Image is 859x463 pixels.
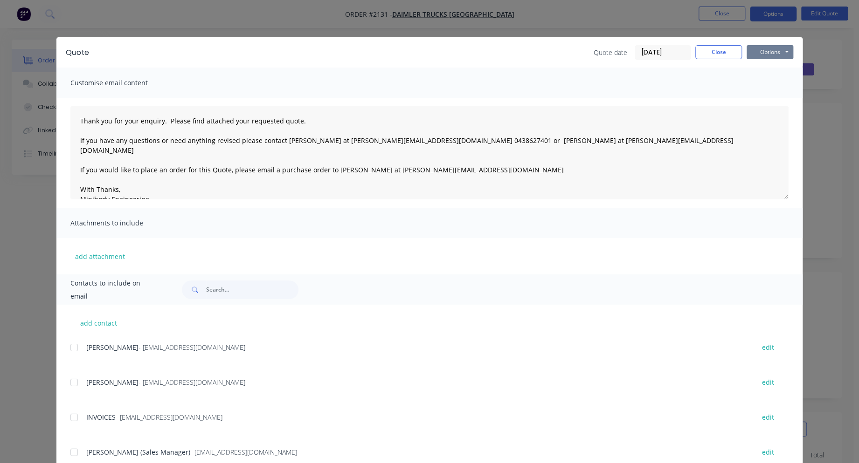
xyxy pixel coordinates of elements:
textarea: Thank you for your enquiry. Please find attached your requested quote. If you have any questions ... [70,106,789,199]
span: [PERSON_NAME] [86,343,139,352]
button: add contact [70,316,126,330]
button: edit [756,411,780,423]
button: edit [756,446,780,458]
span: - [EMAIL_ADDRESS][DOMAIN_NAME] [190,448,297,456]
button: edit [756,376,780,388]
span: Attachments to include [70,217,173,230]
span: [PERSON_NAME] (Sales Manager) [86,448,190,456]
button: add attachment [70,249,130,263]
span: Quote date [594,48,627,57]
input: Search... [206,280,298,299]
span: Contacts to include on email [70,277,159,303]
div: Quote [66,47,89,58]
span: - [EMAIL_ADDRESS][DOMAIN_NAME] [139,343,245,352]
span: INVOICES [86,413,116,422]
span: Customise email content [70,76,173,89]
button: edit [756,341,780,354]
button: Options [747,45,793,59]
span: - [EMAIL_ADDRESS][DOMAIN_NAME] [116,413,222,422]
span: [PERSON_NAME] [86,378,139,387]
span: - [EMAIL_ADDRESS][DOMAIN_NAME] [139,378,245,387]
button: Close [695,45,742,59]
